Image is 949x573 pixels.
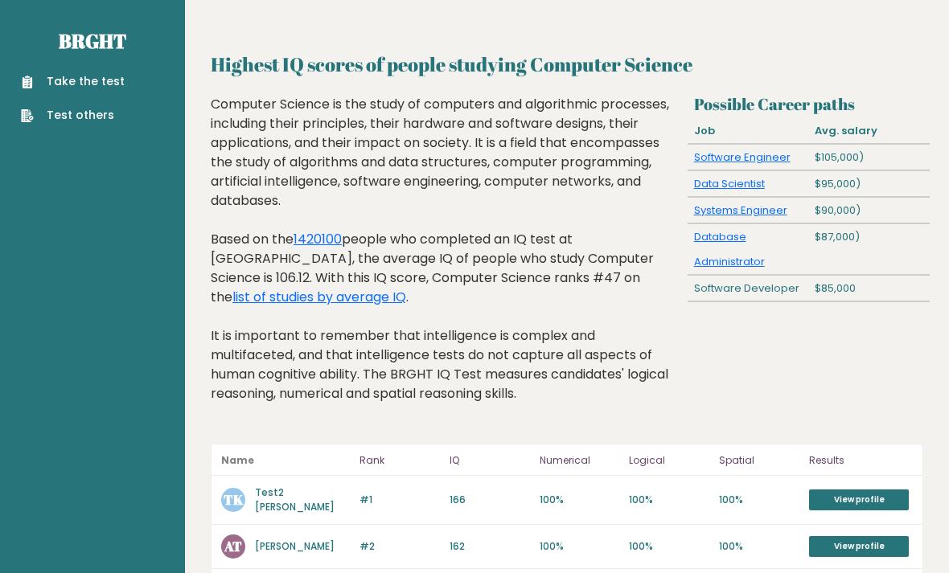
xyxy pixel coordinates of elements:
[719,539,799,554] p: 100%
[359,493,440,507] p: #1
[21,73,125,90] a: Take the test
[359,451,440,470] p: Rank
[808,198,929,223] div: $90,000)
[540,451,620,470] p: Numerical
[808,224,929,275] div: $87,000)
[211,50,923,79] h2: Highest IQ scores of people studying Computer Science
[540,493,620,507] p: 100%
[808,145,929,170] div: $105,000)
[450,451,530,470] p: IQ
[688,276,808,301] div: Software Developer
[21,107,125,124] a: Test others
[450,539,530,554] p: 162
[224,537,242,555] text: AT
[232,288,406,306] a: list of studies by average IQ
[59,28,126,54] a: Brght
[808,171,929,197] div: $95,000)
[294,230,342,248] a: 1420100
[694,229,765,269] a: Database Administrator
[809,536,909,557] a: View profile
[694,203,787,218] a: Systems Engineer
[694,176,765,191] a: Data Scientist
[450,493,530,507] p: 166
[688,118,808,144] div: Job
[255,539,335,553] a: [PERSON_NAME]
[211,95,682,428] div: Computer Science is the study of computers and algorithmic processes, including their principles,...
[629,539,709,554] p: 100%
[809,489,909,510] a: View profile
[629,493,709,507] p: 100%
[629,451,709,470] p: Logical
[719,451,799,470] p: Spatial
[719,493,799,507] p: 100%
[809,451,913,470] p: Results
[808,276,929,301] div: $85,000
[221,453,254,467] b: Name
[255,485,335,514] a: Test2 [PERSON_NAME]
[224,490,244,509] text: TK
[540,539,620,554] p: 100%
[694,149,791,165] a: Software Engineer
[359,539,440,554] p: #2
[694,95,923,114] h3: Possible Career paths
[808,118,929,144] div: Avg. salary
